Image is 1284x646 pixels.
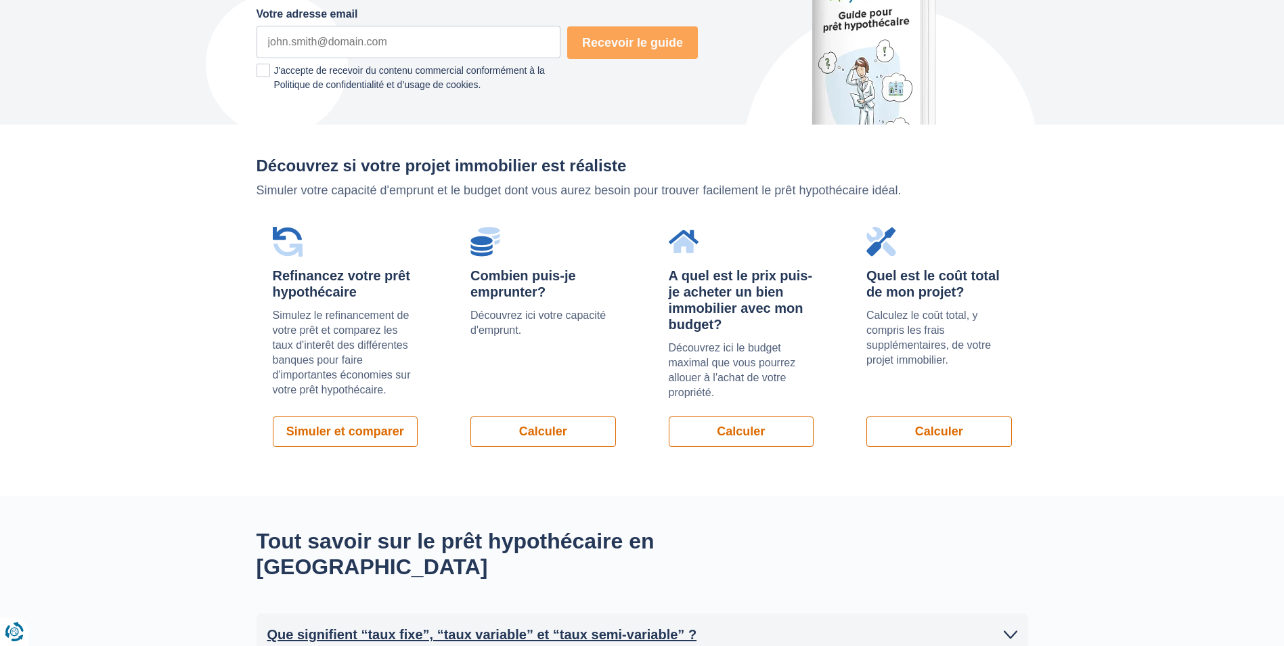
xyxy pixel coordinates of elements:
img: A quel est le prix puis-je acheter un bien immobilier avec mon budget? [669,227,699,257]
div: A quel est le prix puis-je acheter un bien immobilier avec mon budget? [669,267,814,332]
p: Simulez le refinancement de votre prêt et comparez les taux d'interêt des différentes banques pou... [273,308,418,397]
a: Simuler et comparer [273,416,418,447]
a: Que signifient “taux fixe”, “taux variable” et “taux semi-variable” ? [267,624,1017,645]
label: J'accepte de recevoir du contenu commercial conformément à la Politique de confidentialité et d’u... [257,64,560,92]
h2: Découvrez si votre projet immobilier est réaliste [257,157,1028,175]
h2: Tout savoir sur le prêt hypothécaire en [GEOGRAPHIC_DATA] [257,528,764,580]
img: Refinancez votre prêt hypothécaire [273,227,303,257]
div: Quel est le coût total de mon projet? [866,267,1012,300]
p: Découvrez ici le budget maximal que vous pourrez allouer à l'achat de votre propriété. [669,341,814,400]
p: Calculez le coût total, y compris les frais supplémentaires, de votre projet immobilier. [866,308,1012,368]
img: Quel est le coût total de mon projet? [866,227,896,257]
a: Calculer [470,416,616,447]
p: Simuler votre capacité d'emprunt et le budget dont vous aurez besoin pour trouver facilement le p... [257,182,1028,200]
button: Recevoir le guide [567,26,698,59]
label: Votre adresse email [257,7,358,22]
div: Combien puis-je emprunter? [470,267,616,300]
a: Calculer [866,416,1012,447]
input: john.smith@domain.com [257,26,560,58]
img: Combien puis-je emprunter? [470,227,500,257]
h2: Que signifient “taux fixe”, “taux variable” et “taux semi-variable” ? [267,624,697,645]
p: Découvrez ici votre capacité d'emprunt. [470,308,616,338]
a: Calculer [669,416,814,447]
div: Refinancez votre prêt hypothécaire [273,267,418,300]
